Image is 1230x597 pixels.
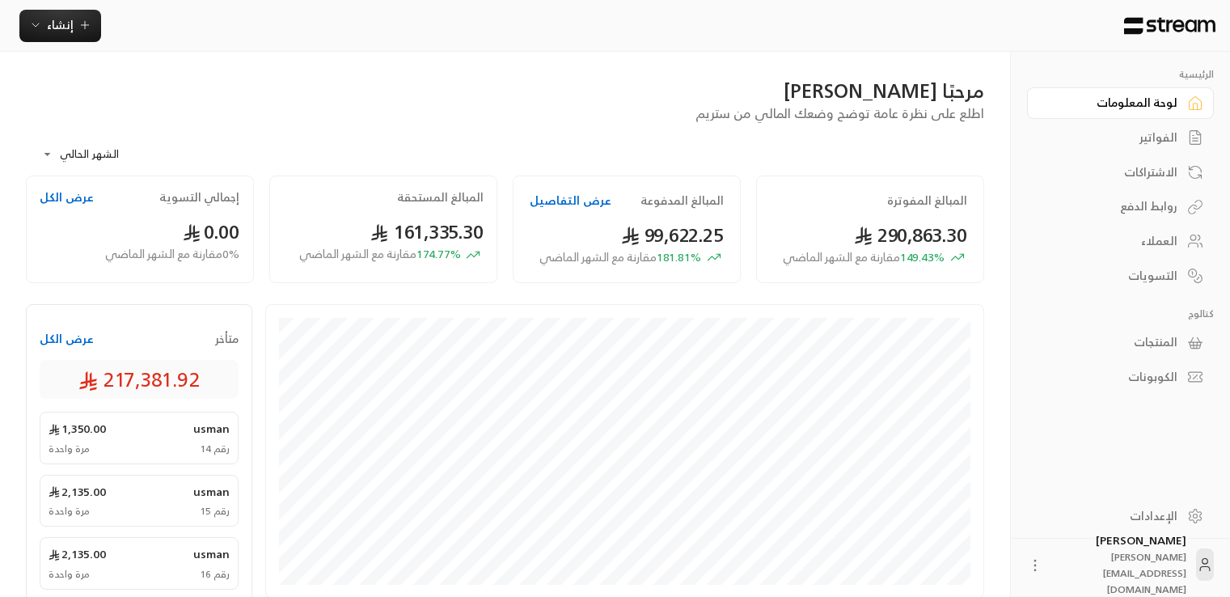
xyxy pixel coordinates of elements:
span: 174.77 % [299,246,461,263]
span: متأخر [215,331,239,347]
span: رقم 16 [200,568,230,581]
div: لوحة المعلومات [1047,95,1177,111]
a: الإعدادات [1027,500,1214,531]
span: رقم 14 [200,442,230,455]
span: رقم 15 [200,505,230,518]
span: اطلع على نظرة عامة توضح وضعك المالي من ستريم [695,102,984,125]
p: كتالوج [1027,307,1214,320]
span: مرة واحدة [49,568,90,581]
div: الاشتراكات [1047,164,1177,180]
span: usman [193,484,230,500]
a: الفواتير [1027,122,1214,154]
span: 0 % مقارنة مع الشهر الماضي [105,246,239,263]
button: عرض التفاصيل [530,193,611,209]
a: التسويات [1027,260,1214,291]
div: الكوبونات [1047,369,1177,385]
span: 290,863.30 [854,218,967,252]
span: 161,335.30 [370,215,484,248]
span: مرة واحدة [49,505,90,518]
button: عرض الكل [40,189,94,205]
span: 217,381.92 [78,366,200,392]
span: 149.43 % [783,249,945,266]
div: المنتجات [1047,334,1177,350]
span: 2,135.00 [49,546,106,562]
span: usman [193,546,230,562]
div: الإعدادات [1047,508,1177,524]
span: 2,135.00 [49,484,106,500]
a: العملاء [1027,226,1214,257]
a: المنتجات [1027,327,1214,358]
a: الاشتراكات [1027,156,1214,188]
a: لوحة المعلومات [1027,87,1214,119]
button: عرض الكل [40,331,94,347]
span: مقارنة مع الشهر الماضي [539,247,657,267]
div: الشهر الحالي [34,133,155,176]
h2: المبالغ المدفوعة [640,193,724,209]
img: Logo [1122,17,1217,35]
div: مرحبًا [PERSON_NAME] [26,78,984,104]
span: مرة واحدة [49,442,90,455]
h2: المبالغ المستحقة [397,189,484,205]
span: 1,350.00 [49,421,106,437]
button: إنشاء [19,10,101,42]
span: 181.81 % [539,249,701,266]
div: [PERSON_NAME] [1053,532,1186,597]
div: الفواتير [1047,129,1177,146]
a: الكوبونات [1027,362,1214,393]
span: usman [193,421,230,437]
span: 0.00 [183,215,240,248]
a: روابط الدفع [1027,191,1214,222]
span: إنشاء [47,15,74,35]
h2: المبالغ المفوترة [887,193,967,209]
div: التسويات [1047,268,1177,284]
div: روابط الدفع [1047,198,1177,214]
h2: إجمالي التسوية [159,189,239,205]
span: مقارنة مع الشهر الماضي [299,243,416,264]
div: العملاء [1047,233,1177,249]
p: الرئيسية [1027,68,1214,81]
span: 99,622.25 [621,218,724,252]
span: مقارنة مع الشهر الماضي [783,247,900,267]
